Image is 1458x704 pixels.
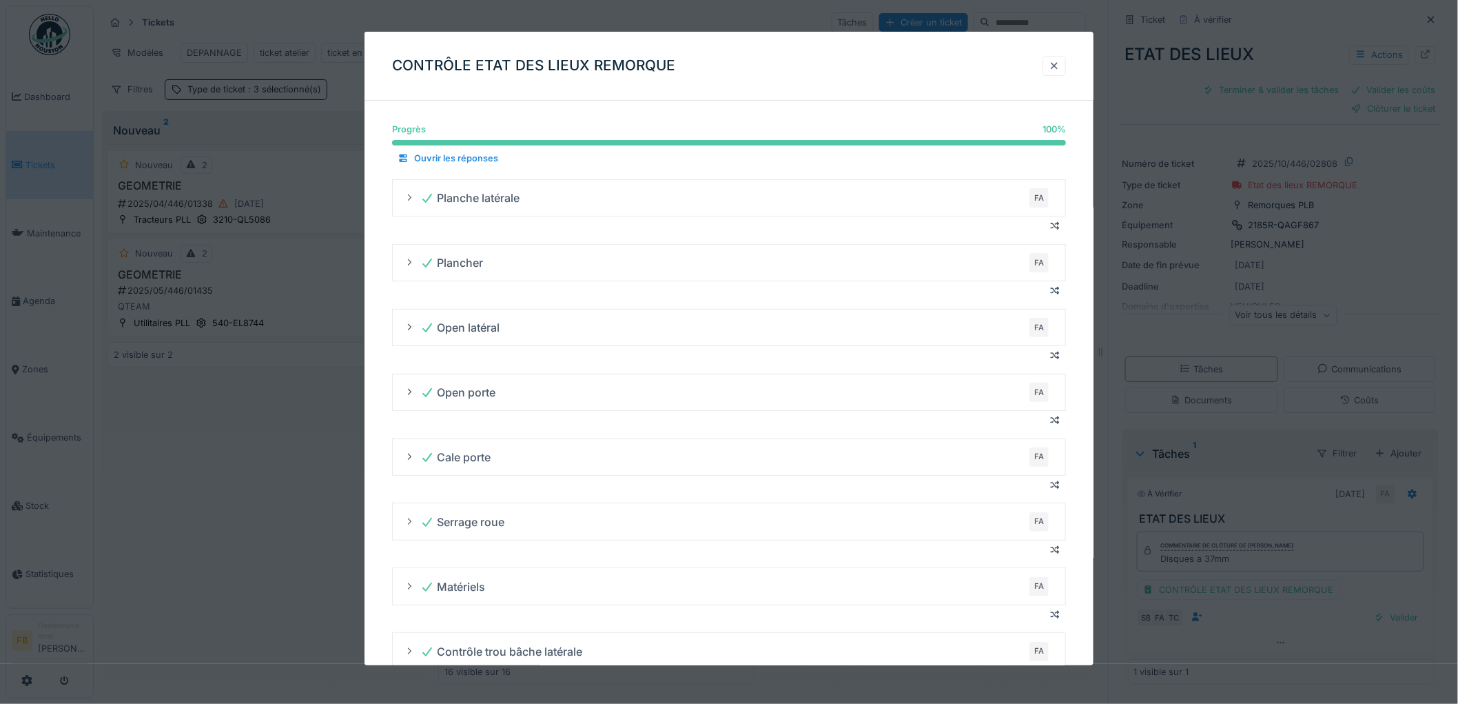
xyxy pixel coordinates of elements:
div: Planche latérale [420,190,520,206]
summary: Open latéralFA [398,314,1060,340]
summary: Open porteFA [398,379,1060,405]
summary: PlancherFA [398,250,1060,275]
summary: Contrôle trou bâche latéraleFA [398,638,1060,664]
div: Serrage roue [420,514,504,530]
div: FA [1029,642,1049,661]
div: Cale porte [420,449,491,465]
div: FA [1029,447,1049,467]
div: Ouvrir les réponses [392,149,504,168]
div: Contrôle trou bâche latérale [420,643,582,660]
div: FA [1029,577,1049,596]
div: 100 % [1043,123,1066,136]
div: FA [1029,253,1049,272]
div: Open latéral [420,319,500,336]
h3: CONTRÔLE ETAT DES LIEUX REMORQUE [392,57,675,74]
summary: Planche latéraleFA [398,185,1060,211]
div: Progrès [392,123,426,136]
div: FA [1029,318,1049,337]
div: Matériels [420,579,485,595]
div: FA [1029,188,1049,208]
summary: Cale porteFA [398,444,1060,470]
div: Plancher [420,254,483,271]
div: Open porte [420,384,495,401]
div: FA [1029,383,1049,402]
summary: MatérielsFA [398,574,1060,599]
div: FA [1029,512,1049,532]
summary: Serrage roueFA [398,509,1060,534]
progress: 100 % [392,140,1066,145]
